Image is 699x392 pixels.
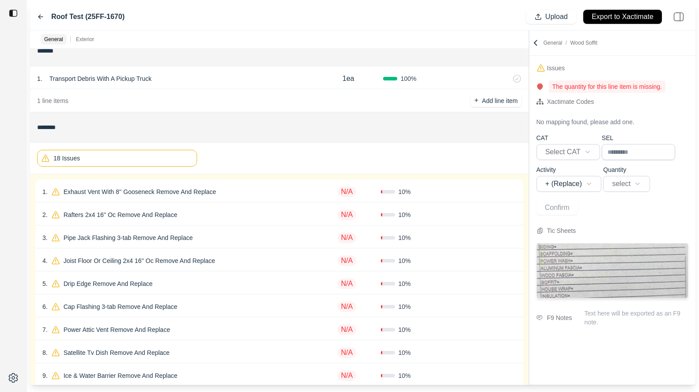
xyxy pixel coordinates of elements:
[60,301,181,313] p: Cap Flashing 3-tab Remove And Replace
[536,165,602,174] p: Activity
[562,40,570,46] span: /
[399,371,411,380] span: 10 %
[547,63,565,73] div: Issues
[399,325,411,334] span: 10 %
[42,302,48,311] p: 6 .
[42,187,48,196] p: 1 .
[338,347,357,358] p: N/A
[399,279,411,288] span: 10 %
[60,278,156,290] p: Drip Edge Remove And Replace
[536,118,634,126] p: No mapping found, please add one.
[9,9,18,18] img: toggle sidebar
[42,233,48,242] p: 3 .
[76,36,94,43] p: Exterior
[399,233,411,242] span: 10 %
[526,10,576,24] button: Upload
[401,74,417,83] span: 100 %
[543,39,597,46] p: General
[547,312,572,323] div: F9 Notes
[547,96,594,107] div: Xactimate Codes
[338,186,357,197] p: N/A
[547,225,576,236] div: Tic Sheets
[338,255,357,266] p: N/A
[536,83,543,90] img: line-name-issue.svg
[603,165,650,174] p: Quantity
[399,302,411,311] span: 10 %
[471,95,521,107] button: +Add line item
[583,10,662,24] button: Export to Xactimate
[338,232,357,243] p: N/A
[44,36,63,43] p: General
[399,210,411,219] span: 10 %
[399,256,411,265] span: 10 %
[42,279,48,288] p: 5 .
[37,96,68,105] p: 1 line items
[42,210,48,219] p: 2 .
[53,154,80,163] p: 18 Issues
[338,370,357,381] p: N/A
[342,73,354,84] p: 1ea
[51,11,125,22] label: Roof Test (25FF-1670)
[338,209,357,220] p: N/A
[60,255,219,267] p: Joist Floor Or Ceiling 2x4 16'' Oc Remove And Replace
[399,348,411,357] span: 10 %
[399,187,411,196] span: 10 %
[338,278,357,289] p: N/A
[60,209,181,221] p: Rafters 2x4 16'' Oc Remove And Replace
[60,346,173,359] p: Satellite Tv Dish Remove And Replace
[42,371,48,380] p: 9 .
[545,12,568,22] p: Upload
[602,133,675,142] p: SEL
[570,40,597,46] span: Wood Soffit
[60,232,197,244] p: Pipe Jack Flashing 3-tab Remove And Replace
[669,7,688,27] img: right-panel.svg
[474,95,478,106] p: +
[536,133,600,142] p: CAT
[37,74,42,83] p: 1 .
[42,325,48,334] p: 7 .
[46,72,155,85] p: Transport Debris With A Pickup Truck
[549,80,665,93] p: The quantity for this line item is missing.
[592,12,653,22] p: Export to Xactimate
[60,323,174,336] p: Power Attic Vent Remove And Replace
[537,244,688,298] img: Cropped Image
[42,256,48,265] p: 4 .
[42,348,48,357] p: 8 .
[338,301,357,312] p: N/A
[60,369,181,382] p: Ice & Water Barrier Remove And Replace
[585,309,688,327] p: Text here will be exported as an F9 note.
[536,315,543,320] img: comment
[60,186,220,198] p: Exhaust Vent With 8'' Gooseneck Remove And Replace
[338,324,357,335] p: N/A
[482,96,518,105] p: Add line item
